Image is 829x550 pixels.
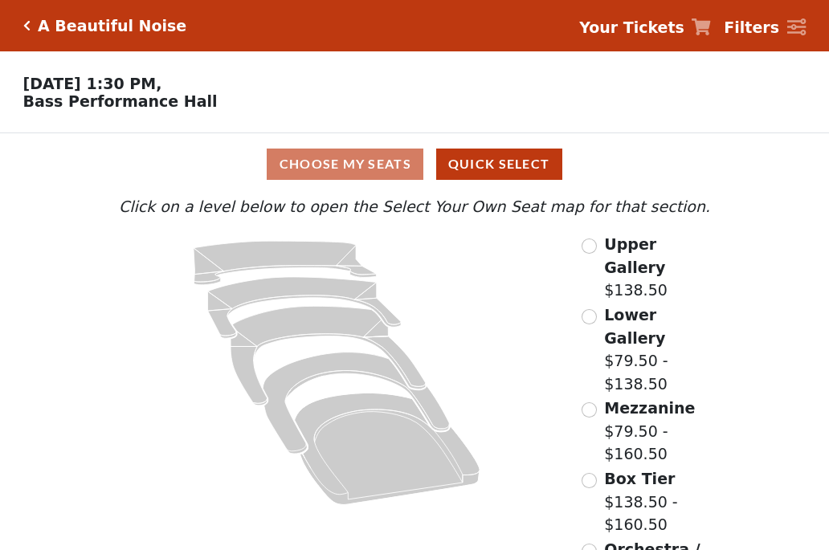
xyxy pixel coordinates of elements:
[604,306,665,347] span: Lower Gallery
[604,467,714,536] label: $138.50 - $160.50
[23,20,31,31] a: Click here to go back to filters
[724,16,806,39] a: Filters
[724,18,779,36] strong: Filters
[579,18,684,36] strong: Your Tickets
[604,235,665,276] span: Upper Gallery
[604,399,695,417] span: Mezzanine
[436,149,562,180] button: Quick Select
[194,241,377,285] path: Upper Gallery - Seats Available: 250
[604,470,675,487] span: Box Tier
[295,393,480,505] path: Orchestra / Parterre Circle - Seats Available: 29
[115,195,714,218] p: Click on a level below to open the Select Your Own Seat map for that section.
[604,233,714,302] label: $138.50
[604,304,714,395] label: $79.50 - $138.50
[604,397,714,466] label: $79.50 - $160.50
[208,277,402,338] path: Lower Gallery - Seats Available: 26
[38,17,186,35] h5: A Beautiful Noise
[579,16,711,39] a: Your Tickets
